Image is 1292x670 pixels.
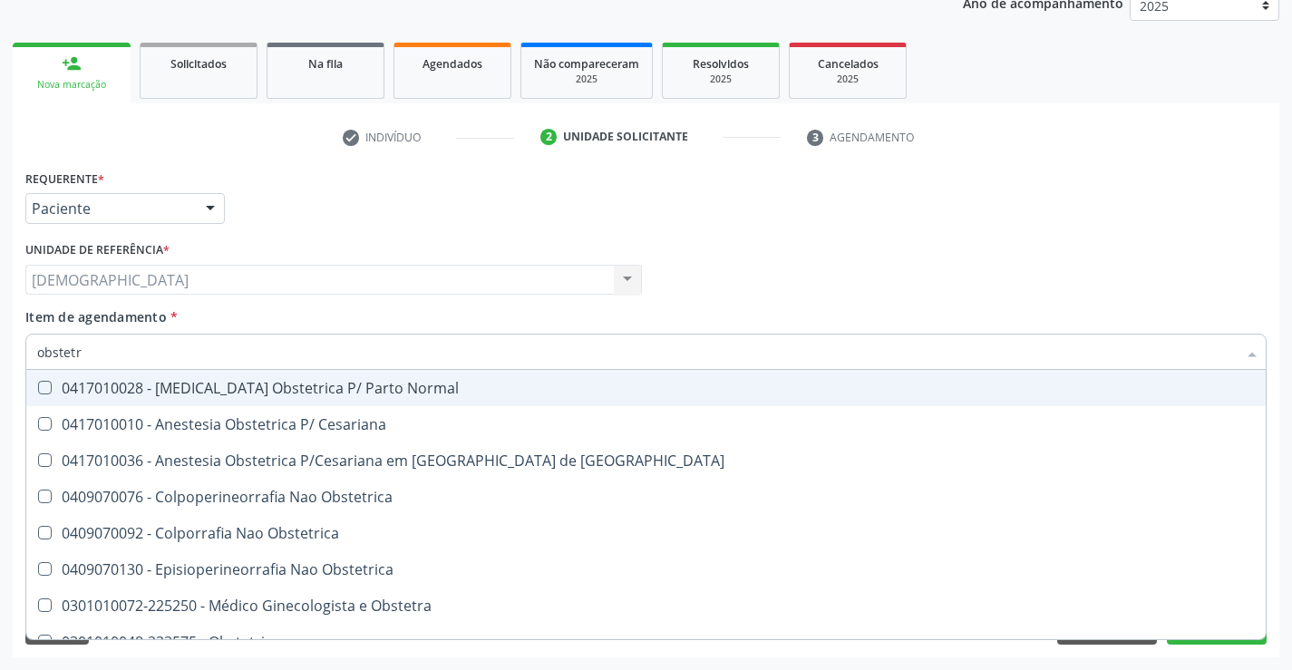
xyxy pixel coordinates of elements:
[818,56,879,72] span: Cancelados
[423,56,482,72] span: Agendados
[534,56,639,72] span: Não compareceram
[675,73,766,86] div: 2025
[37,562,1255,577] div: 0409070130 - Episioperineorrafia Nao Obstetrica
[25,237,170,265] label: Unidade de referência
[37,598,1255,613] div: 0301010072-225250 - Médico Ginecologista e Obstetra
[25,308,167,325] span: Item de agendamento
[32,199,188,218] span: Paciente
[170,56,227,72] span: Solicitados
[37,635,1255,649] div: 0301010048-223575 - Obstetriz
[802,73,893,86] div: 2025
[540,129,557,145] div: 2
[25,78,118,92] div: Nova marcação
[37,334,1237,370] input: Buscar por procedimentos
[62,53,82,73] div: person_add
[563,129,688,145] div: Unidade solicitante
[308,56,343,72] span: Na fila
[37,490,1255,504] div: 0409070076 - Colpoperineorrafia Nao Obstetrica
[37,526,1255,540] div: 0409070092 - Colporrafia Nao Obstetrica
[693,56,749,72] span: Resolvidos
[37,453,1255,468] div: 0417010036 - Anestesia Obstetrica P/Cesariana em [GEOGRAPHIC_DATA] de [GEOGRAPHIC_DATA]
[37,381,1255,395] div: 0417010028 - [MEDICAL_DATA] Obstetrica P/ Parto Normal
[25,165,104,193] label: Requerente
[534,73,639,86] div: 2025
[37,417,1255,432] div: 0417010010 - Anestesia Obstetrica P/ Cesariana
